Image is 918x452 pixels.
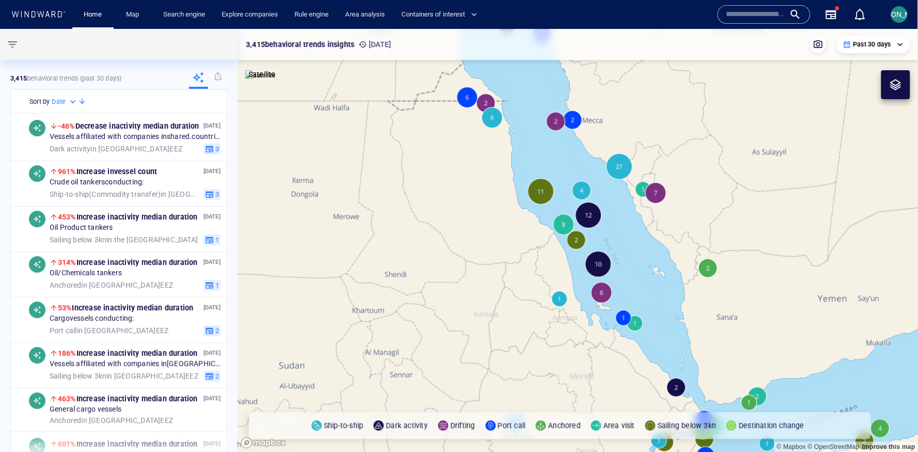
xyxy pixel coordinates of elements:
[777,443,806,450] a: Mapbox
[58,258,198,267] span: Increase in activity median duration
[204,143,221,154] button: 3
[80,6,106,24] a: Home
[874,406,910,444] iframe: Chat
[889,4,910,25] button: [PERSON_NAME]
[50,144,91,152] span: Dark activity
[58,122,199,130] span: Decrease in activity median duration
[58,395,76,403] span: 463%
[739,419,804,432] p: Destination change
[290,6,333,24] a: Rule engine
[401,9,477,21] span: Containers of interest
[498,419,526,432] p: Port call
[118,6,151,24] button: Map
[50,190,161,198] span: Ship-to-ship ( Commodity transfer )
[50,190,199,199] span: in [GEOGRAPHIC_DATA] EEZ
[50,235,106,243] span: Sailing below 3kn
[248,68,276,81] p: Satellite
[58,213,198,221] span: Increase in activity median duration
[50,269,122,278] span: Oil/Chemicals tankers
[50,416,82,424] span: Anchored
[159,6,209,24] a: Search engine
[245,70,276,81] img: satellite
[808,443,860,450] a: OpenStreetMap
[658,419,716,432] p: Sailing below 3kn
[29,97,50,107] h6: Sort by
[204,370,221,382] button: 2
[58,349,198,357] span: Increase in activity median duration
[52,97,66,107] h6: Date
[214,190,219,199] span: 3
[341,6,389,24] a: Area analysis
[204,279,221,291] button: 1
[58,167,157,176] span: Increase in vessel count
[58,304,72,312] span: 53%
[50,144,182,153] span: in [GEOGRAPHIC_DATA] EEZ
[50,132,221,142] span: Vessels affiliated with companies in shared.countries.[GEOGRAPHIC_DATA] conducting:
[50,405,121,414] span: General cargo vessels
[241,437,286,449] a: Mapbox logo
[58,304,194,312] span: Increase in activity median duration
[204,234,221,245] button: 1
[204,303,221,313] p: [DATE]
[204,325,221,336] button: 2
[214,280,219,290] span: 1
[843,40,904,49] div: Past 30 days
[204,348,221,358] p: [DATE]
[58,395,198,403] span: Increase in activity median duration
[603,419,635,432] p: Area visit
[204,189,221,200] button: 3
[204,121,221,131] p: [DATE]
[214,144,219,153] span: 3
[50,314,134,323] span: Cargo vessels conducting:
[58,349,76,357] span: 186%
[862,443,915,450] a: Map feedback
[50,371,198,381] span: in [GEOGRAPHIC_DATA] EEZ
[58,213,76,221] span: 453%
[58,122,75,130] span: -46%
[50,416,173,425] span: in [GEOGRAPHIC_DATA] EEZ
[397,6,486,24] button: Containers of interest
[10,74,27,82] strong: 3,415
[50,178,144,187] span: Crude oil tankers conducting:
[58,167,76,176] span: 961%
[854,8,866,21] div: Notification center
[76,6,110,24] button: Home
[50,280,82,289] span: Anchored
[50,223,113,232] span: Oil Product tankers
[10,74,121,83] p: behavioral trends (Past 30 days)
[204,212,221,222] p: [DATE]
[50,280,173,290] span: in [GEOGRAPHIC_DATA] EEZ
[217,6,282,24] a: Explore companies
[50,326,168,335] span: in [GEOGRAPHIC_DATA] EEZ
[214,371,219,381] span: 2
[214,235,219,244] span: 1
[204,394,221,403] p: [DATE]
[50,360,221,369] span: Vessels affiliated with companies in [GEOGRAPHIC_DATA]
[122,6,147,24] a: Map
[450,419,475,432] p: Drifting
[214,326,219,335] span: 2
[246,38,354,51] p: 3,415 behavioral trends insights
[386,419,428,432] p: Dark activity
[324,419,363,432] p: Ship-to-ship
[204,257,221,267] p: [DATE]
[204,166,221,176] p: [DATE]
[50,371,106,380] span: Sailing below 3kn
[548,419,581,432] p: Anchored
[58,258,76,267] span: 314%
[359,38,391,51] p: [DATE]
[50,326,77,334] span: Port call
[52,97,78,107] div: Date
[50,235,198,244] span: in the [GEOGRAPHIC_DATA]
[853,40,891,49] p: Past 30 days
